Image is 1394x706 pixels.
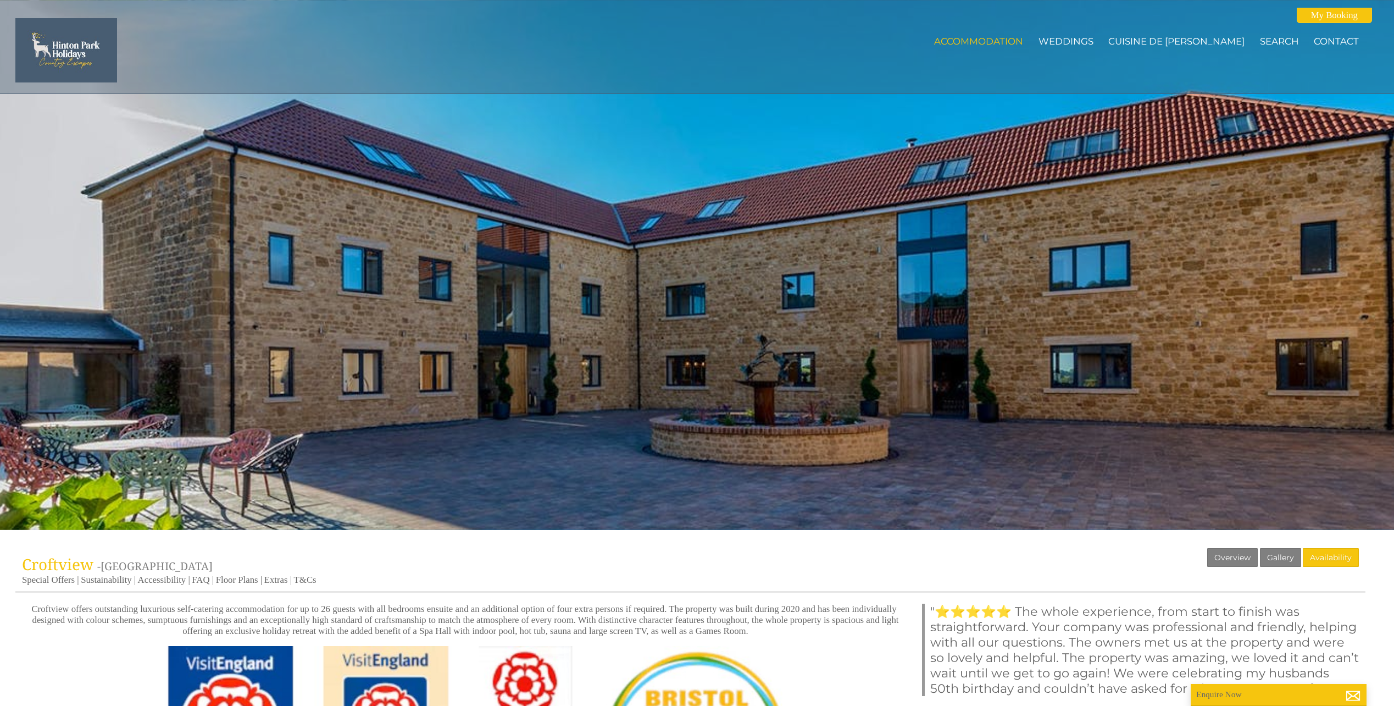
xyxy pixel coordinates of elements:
[1260,36,1299,47] a: Search
[1196,690,1361,699] p: Enquire Now
[1108,36,1245,47] a: Cuisine de [PERSON_NAME]
[216,575,258,585] a: Floor Plans
[138,575,186,585] a: Accessibility
[294,575,316,585] a: T&Cs
[922,604,1359,696] blockquote: "⭐⭐⭐⭐⭐ The whole experience, from start to finish was straightforward. Your company was professio...
[97,559,213,573] span: -
[101,559,213,573] a: [GEOGRAPHIC_DATA]
[264,575,288,585] a: Extras
[934,36,1023,47] a: Accommodation
[22,554,97,575] a: Croftview
[1303,548,1359,567] a: Availability
[15,18,117,82] img: Hinton Park Holidays Ltd
[22,554,93,575] span: Croftview
[1297,8,1372,23] a: My Booking
[22,604,909,637] p: Croftview offers outstanding luxurious self-catering accommodation for up to 26 guests with all b...
[22,575,75,585] a: Special Offers
[192,575,209,585] a: FAQ
[1038,36,1093,47] a: Weddings
[1207,548,1258,567] a: Overview
[81,575,131,585] a: Sustainability
[1314,36,1359,47] a: Contact
[1260,548,1301,567] a: Gallery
